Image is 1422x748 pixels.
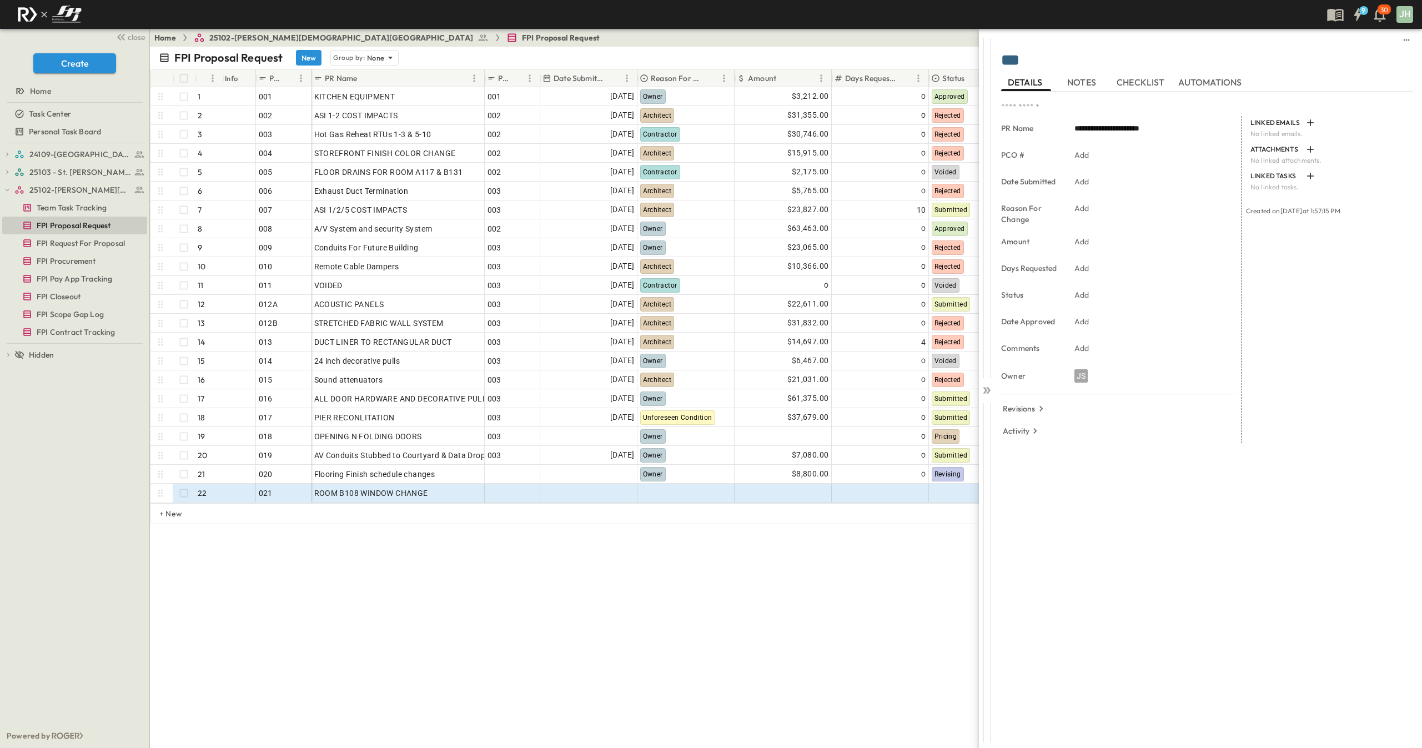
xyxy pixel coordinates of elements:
button: Sort [511,72,523,84]
span: Remote Cable Dampers [314,261,399,272]
span: FPI Procurement [37,255,96,267]
p: 17 [198,393,204,404]
p: 20 [198,450,207,461]
p: PCO # [1001,149,1059,160]
div: test [2,323,147,341]
button: Menu [523,72,536,85]
span: ASI 1-2 COST IMPACTS [314,110,398,121]
span: 003 [488,450,501,461]
span: Contractor [643,282,677,289]
p: 13 [198,318,205,329]
span: 003 [488,204,501,215]
p: 21 [198,469,205,480]
p: ATTACHMENTS [1250,145,1302,154]
span: [DATE] [610,298,634,310]
button: Sort [608,72,620,84]
span: Architect [643,263,672,270]
span: 003 [488,299,501,310]
button: sidedrawer-menu [1400,33,1413,47]
span: FLOOR DRAINS FOR ROOM A117 & B131 [314,167,463,178]
p: Reason For Change [651,73,703,84]
span: [DATE] [610,335,634,348]
img: c8d7d1ed905e502e8f77bf7063faec64e13b34fdb1f2bdd94b0e311fc34f8000.png [13,3,86,26]
span: 002 [488,129,501,140]
span: 002 [488,110,501,121]
span: Task Center [29,108,71,119]
div: Info [225,63,238,94]
p: Comments [1001,343,1059,354]
p: 30 [1380,6,1388,14]
div: test [2,217,147,234]
p: Date Submitted [554,73,606,84]
span: 003 [488,242,501,253]
p: Group by: [333,52,365,63]
span: 003 [488,318,501,329]
p: Add [1074,203,1089,214]
span: 24 inch decorative pulls [314,355,400,367]
span: FPI Proposal Request [522,32,600,43]
span: NOTES [1067,77,1098,87]
span: 003 [488,412,501,423]
button: Sort [199,72,212,84]
span: Owner [643,225,663,233]
span: ROOM B108 WINDOW CHANGE [314,488,428,499]
span: FPI Contract Tracking [37,327,115,338]
h6: 9 [1361,6,1365,15]
a: Home [154,32,176,43]
p: LINKED TASKS [1250,172,1302,180]
div: JH [1396,6,1413,23]
button: Sort [778,72,791,84]
span: Conduits For Future Building [314,242,419,253]
span: Owner [643,470,663,478]
span: Unforeseen Condition [643,414,712,421]
span: [DATE] [610,109,634,122]
div: Info [223,69,256,87]
span: CHECKLIST [1117,77,1167,87]
div: test [2,270,147,288]
div: test [2,199,147,217]
div: test [2,305,147,323]
p: Add [1074,316,1089,327]
span: ACOUSTIC PANELS [314,299,384,310]
span: ALL DOOR HARDWARE AND DECORATIVE PULLS [314,393,492,404]
p: 3 [198,129,202,140]
span: [DATE] [610,165,634,178]
button: Menu [294,72,308,85]
p: 8 [198,223,202,234]
span: Owner [643,451,663,459]
p: Add [1074,149,1089,160]
span: 003 [488,280,501,291]
p: FPI Proposal Request [174,50,283,66]
button: Sort [282,72,294,84]
span: Architect [643,338,672,346]
span: 008 [259,223,273,234]
span: 011 [259,280,273,291]
p: PR # [269,73,280,84]
span: FPI Proposal Request [37,220,110,231]
span: Flooring Finish schedule changes [314,469,435,480]
p: PR Name [325,73,357,84]
span: FPI Pay App Tracking [37,273,112,284]
div: test [2,123,147,140]
span: Architect [643,187,672,195]
span: 002 [488,167,501,178]
p: Add [1074,236,1089,247]
p: Amount [1001,236,1059,247]
p: + New [159,508,166,519]
p: 15 [198,355,205,367]
span: Architect [643,300,672,308]
span: 001 [488,91,501,102]
p: Add [1074,343,1089,354]
span: Owner [643,244,663,252]
span: 014 [259,355,273,367]
span: [DATE] [610,128,634,140]
p: 10 [198,261,205,272]
span: [DATE] [610,373,634,386]
span: 002 [488,148,501,159]
p: PCO # [498,73,509,84]
p: Add [1074,176,1089,187]
button: Menu [717,72,731,85]
p: Amount [748,73,776,84]
span: 016 [259,393,273,404]
button: Menu [468,72,481,85]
